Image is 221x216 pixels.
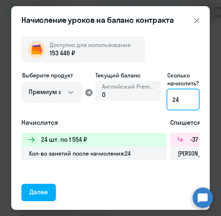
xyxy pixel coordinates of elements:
[190,135,215,144] h3: -37 296 ₽
[21,118,167,127] h5: Начислится
[28,41,45,58] img: wallet-circle.png
[102,90,106,99] span: 0
[167,72,199,87] span: Сколько начислить?
[21,147,167,160] div: Кол-во занятий после начисления: 24
[29,188,48,196] div: Далее
[41,135,87,144] h3: 24 шт. по 1 554 ₽
[22,72,73,79] span: Выберите продукт
[11,15,210,25] header: Начисление уроков на баланс контракта
[102,82,154,90] span: Английский Premium
[50,49,75,58] span: 153 446 ₽
[95,71,161,79] span: Текущий баланс
[50,41,131,48] span: Доступно для использования
[21,184,56,201] button: Далее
